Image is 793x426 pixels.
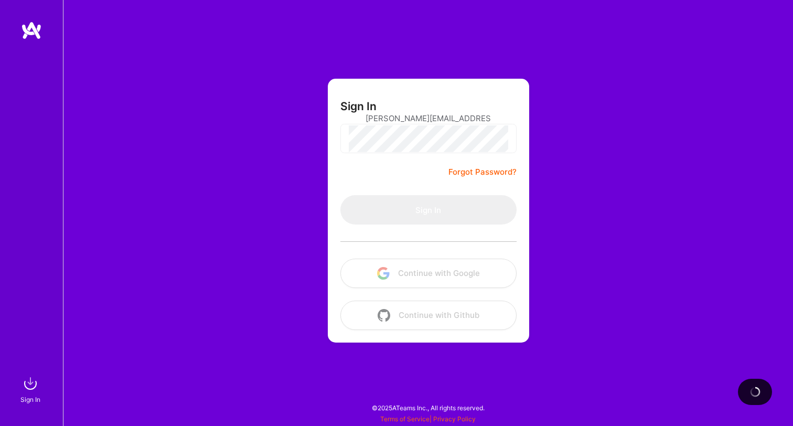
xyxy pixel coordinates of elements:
img: loading [750,387,760,397]
button: Continue with Github [340,301,517,330]
div: Sign In [20,394,40,405]
span: | [380,415,476,423]
button: Sign In [340,195,517,225]
input: Email... [366,105,491,132]
a: Privacy Policy [433,415,476,423]
a: Terms of Service [380,415,430,423]
img: icon [378,309,390,322]
button: Continue with Google [340,259,517,288]
h3: Sign In [340,100,377,113]
a: Forgot Password? [448,166,517,178]
img: icon [377,267,390,280]
img: sign in [20,373,41,394]
img: logo [21,21,42,40]
div: © 2025 ATeams Inc., All rights reserved. [63,395,793,421]
a: sign inSign In [22,373,41,405]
